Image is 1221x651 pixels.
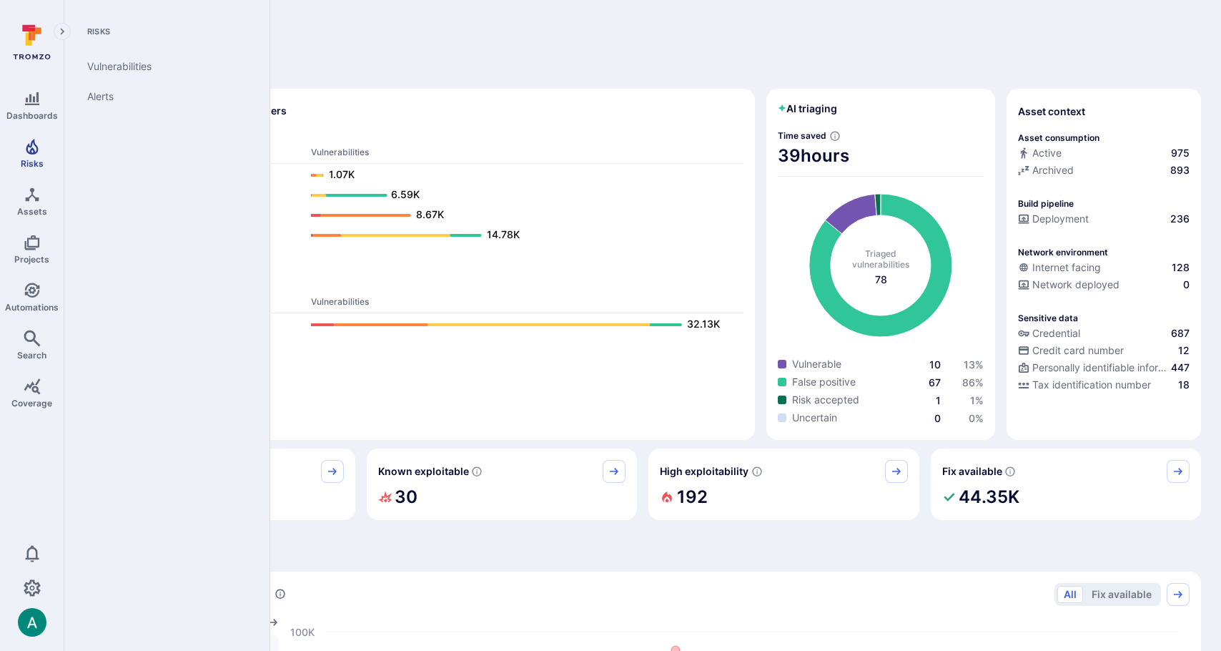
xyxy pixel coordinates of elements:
[391,188,420,200] text: 6.59K
[778,102,837,116] h2: AI triaging
[1018,260,1190,275] a: Internet facing128
[1018,212,1190,226] a: Deployment236
[660,464,748,479] span: High exploitability
[311,207,729,224] a: 8.67K
[1018,343,1190,361] div: Evidence indicative of processing credit card numbers
[687,318,720,330] text: 32.13K
[964,358,984,371] span: 13 %
[311,167,729,184] a: 1.07K
[96,279,743,290] span: Ops scanners
[1178,378,1190,392] span: 18
[931,449,1202,520] div: Fix available
[1018,260,1190,278] div: Evidence that an asset is internet facing
[5,302,59,313] span: Automations
[96,129,743,140] span: Dev scanners
[290,625,315,637] text: 100K
[1018,212,1190,229] div: Configured deployment pipeline
[1018,198,1074,209] p: Build pipeline
[1018,326,1080,341] div: Credential
[1018,146,1190,160] a: Active975
[76,82,252,112] a: Alerts
[1171,361,1190,375] span: 447
[929,376,941,388] span: 67
[378,464,469,479] span: Known exploitable
[311,187,729,204] a: 6.59K
[18,608,46,637] div: Arjan Dehar
[1032,260,1101,275] span: Internet facing
[1018,378,1190,395] div: Evidence indicative of processing tax identification numbers
[1032,361,1168,375] span: Personally identifiable information (PII)
[1032,212,1089,226] span: Deployment
[962,376,984,388] span: 86 %
[1172,260,1190,275] span: 128
[1032,343,1124,358] span: Credit card number
[962,376,984,388] a: 86%
[1018,378,1190,392] a: Tax identification number18
[959,483,1019,511] h2: 44.35K
[11,398,52,408] span: Coverage
[929,358,941,371] a: 10
[792,375,856,389] span: False positive
[875,273,887,287] span: total
[471,466,483,477] svg: Confirmed exploitable by KEV
[1032,378,1151,392] span: Tax identification number
[1018,278,1190,292] a: Network deployed0
[1018,146,1190,163] div: Commits seen in the last 180 days
[1032,146,1062,160] span: Active
[57,26,67,38] i: Expand navigation menu
[416,208,444,220] text: 8.67K
[17,350,46,361] span: Search
[1183,278,1190,292] span: 0
[1018,278,1119,292] div: Network deployed
[17,206,47,217] span: Assets
[1018,361,1190,375] a: Personally identifiable information (PII)447
[1018,104,1085,119] span: Asset context
[1057,586,1083,603] button: All
[1018,247,1108,258] p: Network environment
[310,146,743,164] th: Vulnerabilities
[1032,163,1074,177] span: Archived
[751,466,763,477] svg: EPSS score ≥ 0.7
[14,254,49,265] span: Projects
[648,449,919,520] div: High exploitability
[970,394,984,406] span: 1 %
[792,411,837,425] span: Uncertain
[964,358,984,371] a: 13%
[1018,146,1062,160] div: Active
[942,464,1002,479] span: Fix available
[1170,212,1190,226] span: 236
[84,60,1201,80] span: Discover
[1018,163,1074,177] div: Archived
[1018,260,1101,275] div: Internet facing
[1018,326,1190,343] div: Evidence indicative of handling user or service credentials
[367,449,638,520] div: Known exploitable
[18,608,46,637] img: ACg8ocLSa5mPYBaXNx3eFu_EmspyJX0laNWN7cXOFirfQ7srZveEpg=s96-c
[1018,163,1190,177] a: Archived893
[792,357,841,371] span: Vulnerable
[395,483,417,511] h2: 30
[792,393,859,407] span: Risk accepted
[275,587,286,602] div: Number of vulnerabilities in status 'Open' 'Triaged' and 'In process' grouped by score
[970,394,984,406] a: 1%
[969,412,984,424] span: 0 %
[936,394,941,406] a: 1
[1018,132,1099,143] p: Asset consumption
[934,412,941,424] a: 0
[1085,586,1158,603] button: Fix available
[1171,146,1190,160] span: 975
[6,110,58,121] span: Dashboards
[1018,361,1190,378] div: Evidence indicative of processing personally identifiable information
[311,227,729,244] a: 14.78K
[1018,163,1190,180] div: Code repository is archived
[76,52,252,82] a: Vulnerabilities
[778,145,984,167] span: 39 hours
[1032,278,1119,292] span: Network deployed
[1032,326,1080,341] span: Credential
[1018,212,1089,226] div: Deployment
[76,26,252,37] span: Risks
[1018,313,1078,323] p: Sensitive data
[1018,343,1190,358] a: Credit card number12
[1018,326,1190,341] a: Credential687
